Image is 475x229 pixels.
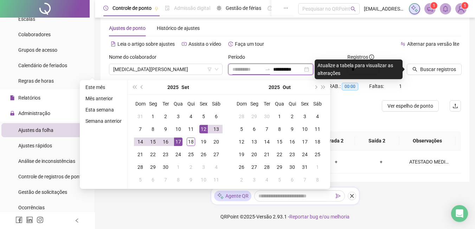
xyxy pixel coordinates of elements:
span: lock [10,111,15,116]
div: 7 [161,176,170,184]
span: Análise de inconsistências [18,158,75,164]
div: 17 [301,138,309,146]
div: 7 [136,125,145,133]
span: ellipsis [283,6,288,11]
td: 2025-10-03 [299,110,311,123]
th: Dom [134,97,147,110]
div: 28 [136,163,145,171]
th: Sex [299,97,311,110]
div: 10 [301,125,309,133]
td: 2025-09-22 [147,148,159,161]
td: 2025-10-28 [261,161,273,173]
img: 69000 [456,4,466,14]
td: 2025-09-17 [172,135,185,148]
div: + [319,158,353,166]
th: Saída 2 [355,131,399,151]
li: Este mês [83,83,124,91]
td: 2025-10-02 [286,110,299,123]
td: 2025-10-05 [134,173,147,186]
div: 8 [149,125,157,133]
div: 3 [174,112,182,121]
th: Qua [273,97,286,110]
td: 2025-09-26 [197,148,210,161]
span: Versão [256,214,272,220]
div: 8 [313,176,322,184]
td: 2025-11-03 [248,173,261,186]
td: 2025-10-18 [311,135,324,148]
span: swap [400,42,405,46]
td: 2025-10-04 [311,110,324,123]
span: Leia o artigo sobre ajustes [117,41,175,47]
div: 15 [275,138,284,146]
td: 2025-10-05 [235,123,248,135]
td: 2025-10-07 [159,173,172,186]
span: file [10,95,15,100]
div: 5 [199,112,208,121]
span: linkedin [26,216,33,223]
td: 2025-09-25 [185,148,197,161]
div: 6 [149,176,157,184]
div: 21 [263,150,271,159]
td: 2025-10-06 [248,123,261,135]
td: 2025-10-16 [286,135,299,148]
div: + [364,158,398,166]
div: 4 [313,112,322,121]
div: Open Intercom Messenger [451,205,468,222]
span: Ajustes rápidos [18,143,52,148]
div: 11 [187,125,195,133]
span: file-done [165,6,170,11]
div: 24 [301,150,309,159]
th: Seg [147,97,159,110]
button: month panel [181,80,189,94]
span: Admissão digital [174,5,210,11]
div: ATESTADO MEDICO [409,158,451,166]
td: 2025-09-20 [210,135,223,148]
td: 2025-10-30 [286,161,299,173]
th: Seg [248,97,261,110]
span: Colaboradores [18,32,51,37]
span: instagram [37,216,44,223]
td: 2025-10-26 [235,161,248,173]
div: 24 [174,150,182,159]
td: 2025-10-02 [185,161,197,173]
button: super-prev-year [130,80,138,94]
div: Atualize a tabela para visualizar as alterações [315,59,403,79]
td: 2025-09-13 [210,123,223,135]
div: 11 [313,125,322,133]
span: 1 [464,3,466,8]
span: left [75,218,79,223]
button: Ver espelho de ponto [382,100,439,112]
div: 6 [212,112,220,121]
div: 23 [288,150,296,159]
th: Qua [172,97,185,110]
div: 8 [275,125,284,133]
div: 31 [136,112,145,121]
div: 25 [313,150,322,159]
div: 26 [199,150,208,159]
span: close [349,193,354,198]
img: sparkle-icon.fc2bf0ac1784a2077858766a79e2daf3.svg [217,192,224,200]
label: Nome do colaborador [109,53,161,61]
div: 5 [136,176,145,184]
div: 2 [161,112,170,121]
td: 2025-09-02 [159,110,172,123]
div: 10 [199,176,208,184]
span: filter [207,67,212,71]
div: 26 [237,163,246,171]
td: 2025-10-10 [197,173,210,186]
td: 2025-10-17 [299,135,311,148]
div: 5 [275,176,284,184]
span: file-text [111,42,116,46]
td: 2025-11-05 [273,173,286,186]
td: 2025-09-10 [172,123,185,135]
span: Faça um tour [235,41,264,47]
td: 2025-09-05 [197,110,210,123]
td: 2025-11-07 [299,173,311,186]
td: 2025-10-09 [286,123,299,135]
td: 2025-09-14 [134,135,147,148]
span: Histórico de ajustes [157,25,200,31]
footer: QRPoint © 2025 - 2.93.1 - [95,204,475,229]
img: sparkle-icon.fc2bf0ac1784a2077858766a79e2daf3.svg [411,5,418,13]
td: 2025-10-13 [248,135,261,148]
td: 2025-09-24 [172,148,185,161]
